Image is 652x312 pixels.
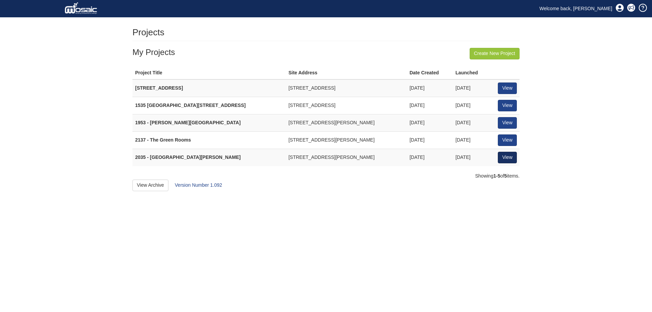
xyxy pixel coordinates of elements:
[65,2,99,15] img: logo_white.png
[407,149,453,166] td: [DATE]
[132,173,520,180] div: Showing of items.
[407,131,453,149] td: [DATE]
[132,48,520,57] h3: My Projects
[286,149,407,166] td: [STREET_ADDRESS][PERSON_NAME]
[470,48,520,59] a: Create New Project
[132,27,164,37] h1: Projects
[453,149,490,166] td: [DATE]
[535,3,617,14] a: Welcome back, [PERSON_NAME]
[407,114,453,131] td: [DATE]
[286,97,407,114] td: [STREET_ADDRESS]
[453,131,490,149] td: [DATE]
[453,97,490,114] td: [DATE]
[135,120,241,125] strong: 1953 - [PERSON_NAME][GEOGRAPHIC_DATA]
[135,103,246,108] strong: 1535 [GEOGRAPHIC_DATA][STREET_ADDRESS]
[286,79,407,97] td: [STREET_ADDRESS]
[286,67,407,79] th: Site Address
[135,137,191,143] strong: 2137 - The Green Rooms
[407,67,453,79] th: Date Created
[407,79,453,97] td: [DATE]
[286,131,407,149] td: [STREET_ADDRESS][PERSON_NAME]
[453,79,490,97] td: [DATE]
[135,85,183,91] strong: [STREET_ADDRESS]
[498,100,517,111] a: View
[498,134,517,146] a: View
[286,114,407,131] td: [STREET_ADDRESS][PERSON_NAME]
[498,152,517,163] a: View
[493,173,500,179] b: 1-5
[175,182,222,188] a: Version Number 1.092
[498,117,517,129] a: View
[623,281,647,307] iframe: Chat
[132,67,286,79] th: Project Title
[135,154,241,160] strong: 2035 - [GEOGRAPHIC_DATA][PERSON_NAME]
[132,180,168,191] a: View Archive
[407,97,453,114] td: [DATE]
[453,114,490,131] td: [DATE]
[498,82,517,94] a: View
[504,173,507,179] b: 5
[453,67,490,79] th: Launched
